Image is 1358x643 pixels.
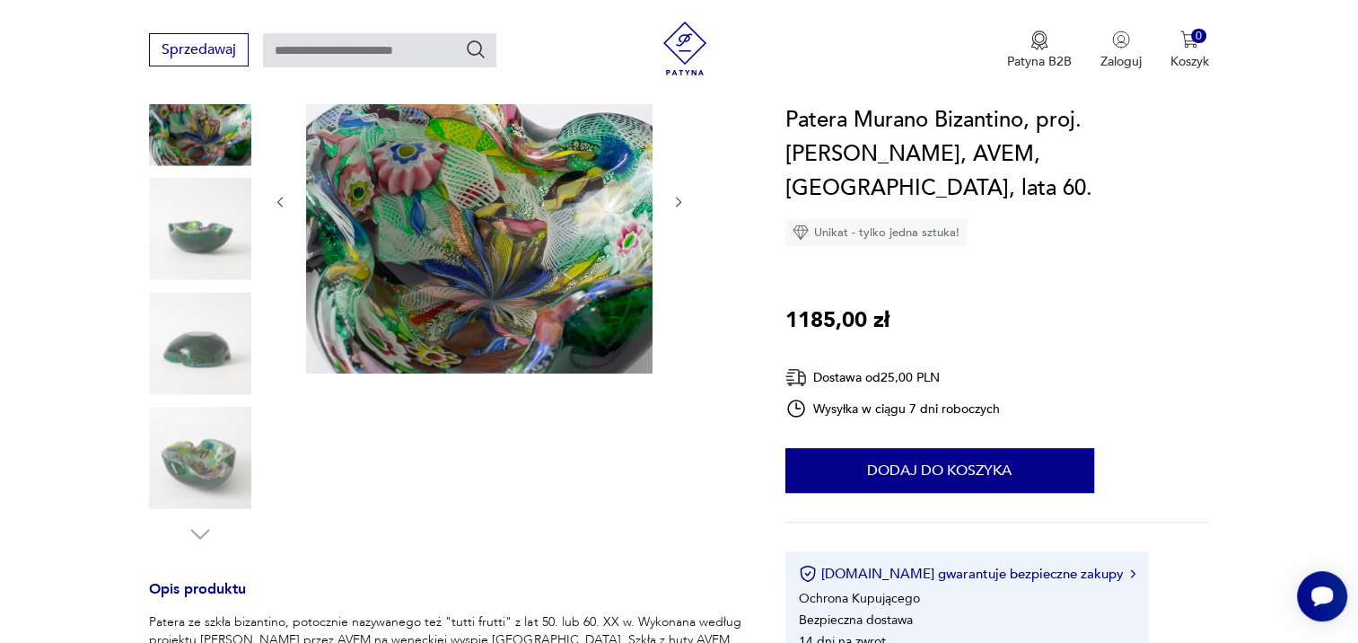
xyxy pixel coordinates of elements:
[1112,31,1130,48] img: Ikonka użytkownika
[1007,31,1072,70] a: Ikona medaluPatyna B2B
[1170,53,1209,70] p: Koszyk
[1297,571,1347,621] iframe: Smartsupp widget button
[785,219,967,246] div: Unikat - tylko jedna sztuka!
[799,612,913,629] li: Bezpieczna dostawa
[1030,31,1048,50] img: Ikona medalu
[1007,53,1072,70] p: Patyna B2B
[149,584,741,613] h3: Opis produktu
[793,225,809,241] img: Ikona diamentu
[785,448,1094,493] button: Dodaj do koszyka
[306,27,653,374] img: Zdjęcie produktu Patera Murano Bizantino, proj. Dino Martens, AVEM, Włochy, lata 60.
[1100,53,1142,70] p: Zaloguj
[149,63,251,165] img: Zdjęcie produktu Patera Murano Bizantino, proj. Dino Martens, AVEM, Włochy, lata 60.
[1170,31,1209,70] button: 0Koszyk
[785,304,889,338] p: 1185,00 zł
[1191,29,1206,44] div: 0
[149,407,251,509] img: Zdjęcie produktu Patera Murano Bizantino, proj. Dino Martens, AVEM, Włochy, lata 60.
[799,565,817,583] img: Ikona certyfikatu
[658,22,712,75] img: Patyna - sklep z meblami i dekoracjami vintage
[1100,31,1142,70] button: Zaloguj
[149,45,249,57] a: Sprzedawaj
[785,398,1001,419] div: Wysyłka w ciągu 7 dni roboczych
[785,366,1001,389] div: Dostawa od 25,00 PLN
[149,292,251,394] img: Zdjęcie produktu Patera Murano Bizantino, proj. Dino Martens, AVEM, Włochy, lata 60.
[1180,31,1198,48] img: Ikona koszyka
[799,565,1135,583] button: [DOMAIN_NAME] gwarantuje bezpieczne zakupy
[149,33,249,66] button: Sprzedawaj
[465,39,486,60] button: Szukaj
[1130,569,1135,578] img: Ikona strzałki w prawo
[799,590,920,607] li: Ochrona Kupującego
[149,178,251,280] img: Zdjęcie produktu Patera Murano Bizantino, proj. Dino Martens, AVEM, Włochy, lata 60.
[785,103,1209,206] h1: Patera Murano Bizantino, proj. [PERSON_NAME], AVEM, [GEOGRAPHIC_DATA], lata 60.
[785,366,807,389] img: Ikona dostawy
[1007,31,1072,70] button: Patyna B2B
